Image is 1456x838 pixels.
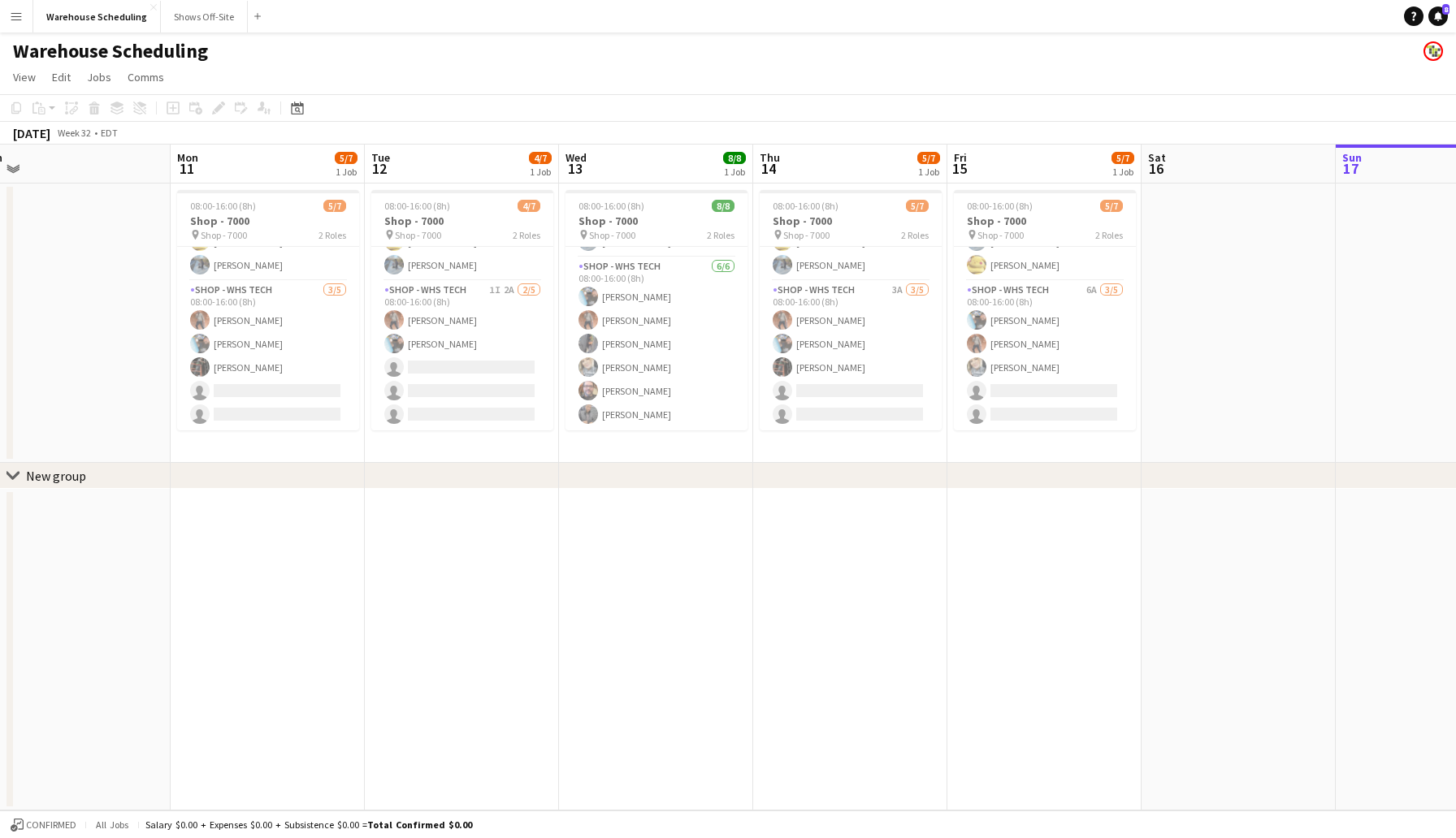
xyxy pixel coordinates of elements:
[323,200,346,212] span: 5/7
[367,819,472,831] span: Total Confirmed $0.00
[177,281,359,430] app-card-role: Shop - WHS Tech3/508:00-16:00 (8h)[PERSON_NAME][PERSON_NAME][PERSON_NAME]
[901,229,929,241] span: 2 Roles
[190,200,256,212] span: 08:00-16:00 (8h)
[917,152,940,164] span: 5/7
[918,166,939,178] div: 1 Job
[783,229,830,241] span: Shop - 7000
[33,1,161,32] button: Warehouse Scheduling
[977,229,1024,241] span: Shop - 7000
[589,229,635,241] span: Shop - 7000
[529,152,552,164] span: 4/7
[177,150,198,165] span: Mon
[757,159,780,178] span: 14
[951,159,967,178] span: 15
[723,152,746,164] span: 8/8
[773,200,838,212] span: 08:00-16:00 (8h)
[318,229,346,241] span: 2 Roles
[395,229,441,241] span: Shop - 7000
[1423,41,1443,61] app-user-avatar: Labor Coordinator
[530,166,551,178] div: 1 Job
[1340,159,1362,178] span: 17
[1100,200,1123,212] span: 5/7
[54,127,94,139] span: Week 32
[565,257,747,430] app-card-role: Shop - WHS Tech6/608:00-16:00 (8h)[PERSON_NAME][PERSON_NAME][PERSON_NAME][PERSON_NAME][PERSON_NAM...
[518,200,540,212] span: 4/7
[93,819,132,831] span: All jobs
[760,150,780,165] span: Thu
[26,819,76,831] span: Confirmed
[1342,150,1362,165] span: Sun
[565,214,747,228] h3: Shop - 7000
[954,150,967,165] span: Fri
[712,200,734,212] span: 8/8
[513,229,540,241] span: 2 Roles
[145,819,472,831] div: Salary $0.00 + Expenses $0.00 + Subsistence $0.00 =
[578,200,644,212] span: 08:00-16:00 (8h)
[1148,150,1166,165] span: Sat
[6,67,42,88] a: View
[1442,4,1449,15] span: 8
[201,229,247,241] span: Shop - 7000
[8,816,79,834] button: Confirmed
[80,67,118,88] a: Jobs
[1112,166,1133,178] div: 1 Job
[177,214,359,228] h3: Shop - 7000
[177,190,359,430] app-job-card: 08:00-16:00 (8h)5/7Shop - 7000 Shop - 70002 RolesShop - WHS Lead2/208:00-16:00 (8h)[PERSON_NAME][...
[45,67,77,88] a: Edit
[1146,159,1166,178] span: 16
[565,150,587,165] span: Wed
[175,159,198,178] span: 11
[724,166,745,178] div: 1 Job
[1428,6,1448,26] a: 8
[371,190,553,430] app-job-card: 08:00-16:00 (8h)4/7Shop - 7000 Shop - 70002 RolesShop - WHS Lead2/208:00-16:00 (8h)[PERSON_NAME][...
[563,159,587,178] span: 13
[13,39,208,63] h1: Warehouse Scheduling
[707,229,734,241] span: 2 Roles
[371,150,390,165] span: Tue
[1095,229,1123,241] span: 2 Roles
[121,67,171,88] a: Comms
[954,281,1136,430] app-card-role: Shop - WHS Tech6A3/508:00-16:00 (8h)[PERSON_NAME][PERSON_NAME][PERSON_NAME]
[371,281,553,430] app-card-role: Shop - WHS Tech1I2A2/508:00-16:00 (8h)[PERSON_NAME][PERSON_NAME]
[26,468,86,484] div: New group
[384,200,450,212] span: 08:00-16:00 (8h)
[335,152,357,164] span: 5/7
[760,281,942,430] app-card-role: Shop - WHS Tech3A3/508:00-16:00 (8h)[PERSON_NAME][PERSON_NAME][PERSON_NAME]
[906,200,929,212] span: 5/7
[336,166,357,178] div: 1 Job
[161,1,248,32] button: Shows Off-Site
[101,127,118,139] div: EDT
[954,190,1136,430] app-job-card: 08:00-16:00 (8h)5/7Shop - 7000 Shop - 70002 RolesShop - WHS Lead2/208:00-16:00 (8h)[PERSON_NAME][...
[954,214,1136,228] h3: Shop - 7000
[13,70,36,84] span: View
[760,214,942,228] h3: Shop - 7000
[369,159,390,178] span: 12
[967,200,1033,212] span: 08:00-16:00 (8h)
[1111,152,1134,164] span: 5/7
[128,70,164,84] span: Comms
[87,70,111,84] span: Jobs
[565,190,747,430] app-job-card: 08:00-16:00 (8h)8/8Shop - 7000 Shop - 70002 RolesShop - WHS Lead2/208:00-16:00 (8h)[PERSON_NAME][...
[371,214,553,228] h3: Shop - 7000
[760,190,942,430] app-job-card: 08:00-16:00 (8h)5/7Shop - 7000 Shop - 70002 RolesShop - WHS Lead2/208:00-16:00 (8h)[PERSON_NAME][...
[13,125,50,141] div: [DATE]
[52,70,71,84] span: Edit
